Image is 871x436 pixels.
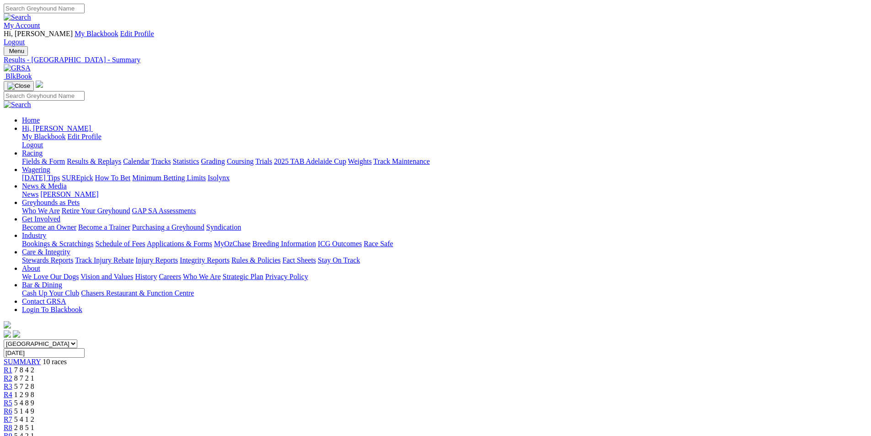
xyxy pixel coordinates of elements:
a: Coursing [227,157,254,165]
a: Become an Owner [22,223,76,231]
a: Vision and Values [80,273,133,280]
a: R7 [4,415,12,423]
a: Weights [348,157,372,165]
a: Applications & Forms [147,240,212,248]
a: R8 [4,424,12,431]
button: Toggle navigation [4,81,34,91]
a: Edit Profile [120,30,154,38]
span: 5 7 2 8 [14,382,34,390]
span: 5 4 8 9 [14,399,34,407]
a: My Blackbook [75,30,118,38]
button: Toggle navigation [4,46,28,56]
a: Get Involved [22,215,60,223]
div: Hi, [PERSON_NAME] [22,133,867,149]
a: News [22,190,38,198]
a: History [135,273,157,280]
input: Search [4,91,85,101]
a: How To Bet [95,174,131,182]
a: Injury Reports [135,256,178,264]
a: Minimum Betting Limits [132,174,206,182]
span: R5 [4,399,12,407]
a: About [22,264,40,272]
img: twitter.svg [13,330,20,338]
a: Logout [4,38,25,46]
a: Stay On Track [318,256,360,264]
a: My Account [4,22,40,29]
div: Racing [22,157,867,166]
span: 10 races [43,358,67,366]
a: Bookings & Scratchings [22,240,93,248]
img: Search [4,101,31,109]
a: R2 [4,374,12,382]
span: 1 2 9 8 [14,391,34,398]
a: Syndication [206,223,241,231]
a: SUMMARY [4,358,41,366]
div: News & Media [22,190,867,199]
a: My Blackbook [22,133,66,140]
a: GAP SA Assessments [132,207,196,215]
a: News & Media [22,182,67,190]
input: Search [4,4,85,13]
span: 5 4 1 2 [14,415,34,423]
a: Results & Replays [67,157,121,165]
a: 2025 TAB Adelaide Cup [274,157,346,165]
div: About [22,273,867,281]
a: Greyhounds as Pets [22,199,80,206]
a: Logout [22,141,43,149]
a: Privacy Policy [265,273,308,280]
span: Hi, [PERSON_NAME] [4,30,73,38]
a: Retire Your Greyhound [62,207,130,215]
a: Cash Up Your Club [22,289,79,297]
a: Race Safe [363,240,393,248]
span: 8 7 2 1 [14,374,34,382]
a: Bar & Dining [22,281,62,289]
img: Search [4,13,31,22]
a: Chasers Restaurant & Function Centre [81,289,194,297]
a: R6 [4,407,12,415]
div: Greyhounds as Pets [22,207,867,215]
a: Stewards Reports [22,256,73,264]
a: Careers [159,273,181,280]
a: R3 [4,382,12,390]
a: Edit Profile [68,133,102,140]
span: Hi, [PERSON_NAME] [22,124,91,132]
a: BlkBook [4,72,32,80]
div: Industry [22,240,867,248]
span: Menu [9,48,24,54]
a: Track Injury Rebate [75,256,134,264]
a: Hi, [PERSON_NAME] [22,124,93,132]
a: Care & Integrity [22,248,70,256]
div: Bar & Dining [22,289,867,297]
a: R1 [4,366,12,374]
div: Wagering [22,174,867,182]
a: Track Maintenance [374,157,430,165]
a: Industry [22,231,46,239]
span: 2 8 5 1 [14,424,34,431]
img: facebook.svg [4,330,11,338]
img: logo-grsa-white.png [4,321,11,328]
a: [PERSON_NAME] [40,190,98,198]
a: Who We Are [183,273,221,280]
img: GRSA [4,64,31,72]
a: Fact Sheets [283,256,316,264]
a: ICG Outcomes [318,240,362,248]
a: Calendar [123,157,150,165]
a: SUREpick [62,174,93,182]
a: Home [22,116,40,124]
a: Who We Are [22,207,60,215]
a: Racing [22,149,43,157]
img: Close [7,82,30,90]
img: logo-grsa-white.png [36,81,43,88]
span: BlkBook [5,72,32,80]
span: 7 8 4 2 [14,366,34,374]
a: Results - [GEOGRAPHIC_DATA] - Summary [4,56,867,64]
a: [DATE] Tips [22,174,60,182]
a: R4 [4,391,12,398]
